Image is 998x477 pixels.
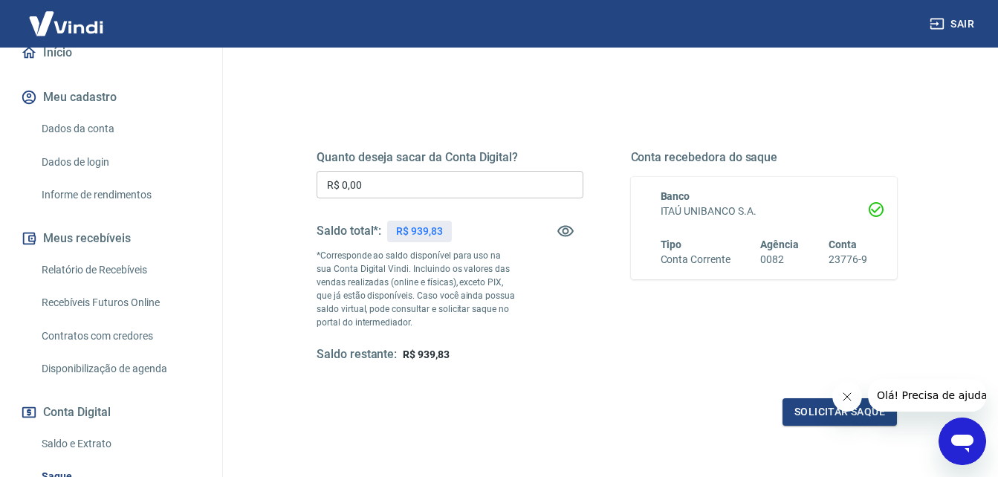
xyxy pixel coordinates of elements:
h5: Quanto deseja sacar da Conta Digital? [317,150,583,165]
span: Banco [661,190,690,202]
a: Informe de rendimentos [36,180,204,210]
h5: Conta recebedora do saque [631,150,898,165]
h5: Saldo total*: [317,224,381,238]
button: Conta Digital [18,396,204,429]
a: Saldo e Extrato [36,429,204,459]
h5: Saldo restante: [317,347,397,363]
a: Dados de login [36,147,204,178]
a: Início [18,36,204,69]
h6: ITAÚ UNIBANCO S.A. [661,204,868,219]
a: Contratos com credores [36,321,204,351]
span: Agência [760,238,799,250]
p: R$ 939,83 [396,224,443,239]
iframe: Botão para abrir a janela de mensagens [939,418,986,465]
span: Olá! Precisa de ajuda? [9,10,125,22]
iframe: Fechar mensagem [832,382,862,412]
span: Tipo [661,238,682,250]
a: Recebíveis Futuros Online [36,288,204,318]
button: Sair [927,10,980,38]
span: R$ 939,83 [403,348,450,360]
img: Vindi [18,1,114,46]
a: Disponibilização de agenda [36,354,204,384]
a: Relatório de Recebíveis [36,255,204,285]
p: *Corresponde ao saldo disponível para uso na sua Conta Digital Vindi. Incluindo os valores das ve... [317,249,516,329]
h6: Conta Corrente [661,252,730,267]
button: Meu cadastro [18,81,204,114]
span: Conta [829,238,857,250]
h6: 23776-9 [829,252,867,267]
button: Meus recebíveis [18,222,204,255]
a: Dados da conta [36,114,204,144]
button: Solicitar saque [782,398,897,426]
iframe: Mensagem da empresa [868,379,986,412]
h6: 0082 [760,252,799,267]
